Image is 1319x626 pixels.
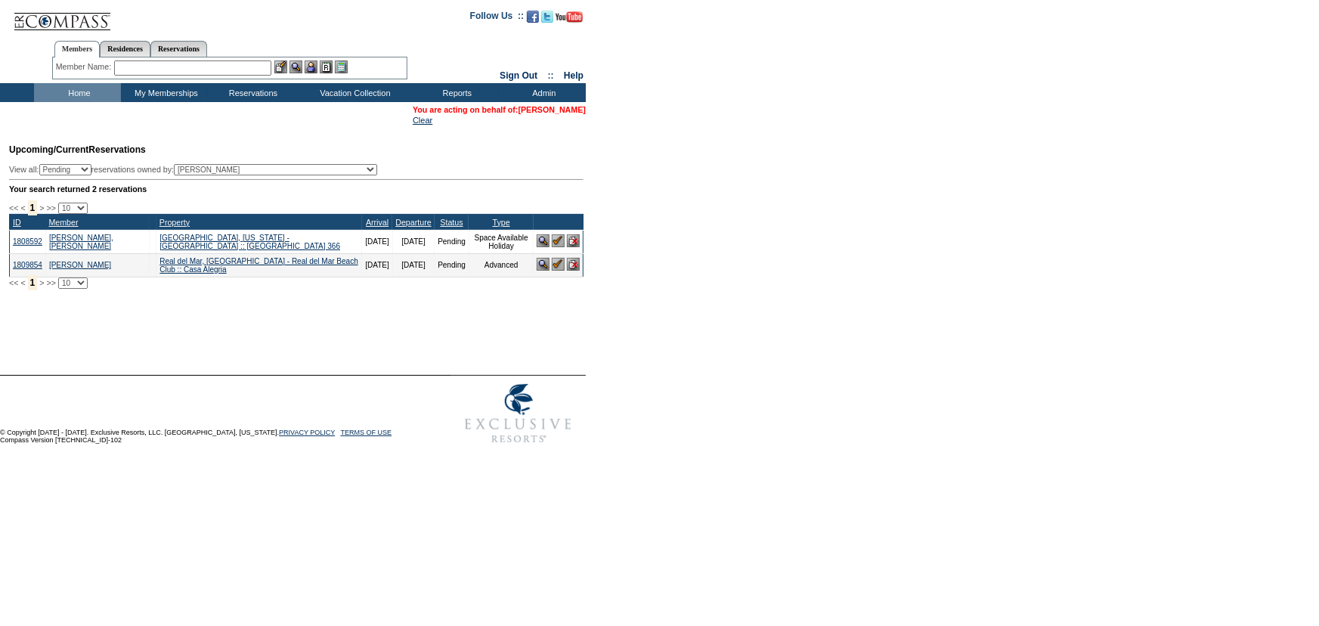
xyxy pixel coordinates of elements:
a: Status [441,218,463,227]
td: [DATE] [362,253,392,277]
span: > [39,278,44,287]
span: >> [46,203,55,212]
a: Arrival [366,218,389,227]
span: You are acting on behalf of: [413,105,586,114]
a: Residences [100,41,150,57]
td: Reservations [208,83,295,102]
div: Member Name: [56,60,114,73]
img: Reservations [320,60,333,73]
img: Subscribe to our YouTube Channel [556,11,583,23]
img: Cancel Reservation [567,234,580,247]
td: Pending [435,253,469,277]
td: Pending [435,230,469,253]
span: < [20,278,25,287]
a: PRIVACY POLICY [279,429,335,436]
span: >> [46,278,55,287]
span: :: [548,70,554,81]
td: [DATE] [392,230,434,253]
img: Confirm Reservation [552,234,565,247]
td: Space Available Holiday [469,230,533,253]
img: b_edit.gif [274,60,287,73]
td: My Memberships [121,83,208,102]
a: [PERSON_NAME], [PERSON_NAME] [49,234,113,250]
td: Admin [499,83,586,102]
a: TERMS OF USE [341,429,392,436]
a: [PERSON_NAME] [49,261,111,269]
img: View Reservation [537,258,550,271]
a: [GEOGRAPHIC_DATA], [US_STATE] - [GEOGRAPHIC_DATA] :: [GEOGRAPHIC_DATA] 366 [159,234,340,250]
a: Departure [395,218,431,227]
span: 1 [28,200,38,215]
img: Impersonate [305,60,317,73]
td: Vacation Collection [295,83,412,102]
td: [DATE] [362,230,392,253]
a: Members [54,41,101,57]
a: Real del Mar, [GEOGRAPHIC_DATA] - Real del Mar Beach Club :: Casa Alegria [159,257,358,274]
span: 1 [28,275,38,290]
img: Confirm Reservation [552,258,565,271]
span: Reservations [9,144,146,155]
a: Clear [413,116,432,125]
td: [DATE] [392,253,434,277]
a: Help [564,70,584,81]
a: Property [159,218,190,227]
a: 1809854 [13,261,42,269]
img: Exclusive Resorts [451,376,586,451]
a: Subscribe to our YouTube Channel [556,15,583,24]
img: Follow us on Twitter [541,11,553,23]
span: > [39,203,44,212]
a: Member [48,218,78,227]
a: Reservations [150,41,207,57]
span: << [9,203,18,212]
a: Type [493,218,510,227]
img: Cancel Reservation [567,258,580,271]
a: Become our fan on Facebook [527,15,539,24]
img: View Reservation [537,234,550,247]
div: View all: reservations owned by: [9,164,384,175]
a: Follow us on Twitter [541,15,553,24]
img: View [289,60,302,73]
a: ID [13,218,21,227]
a: [PERSON_NAME] [519,105,586,114]
img: b_calculator.gif [335,60,348,73]
a: 1808592 [13,237,42,246]
span: Upcoming/Current [9,144,88,155]
td: Reports [412,83,499,102]
td: Home [34,83,121,102]
img: Become our fan on Facebook [527,11,539,23]
span: << [9,278,18,287]
a: Sign Out [500,70,537,81]
td: Advanced [469,253,533,277]
span: < [20,203,25,212]
td: Follow Us :: [470,9,524,27]
div: Your search returned 2 reservations [9,184,584,194]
